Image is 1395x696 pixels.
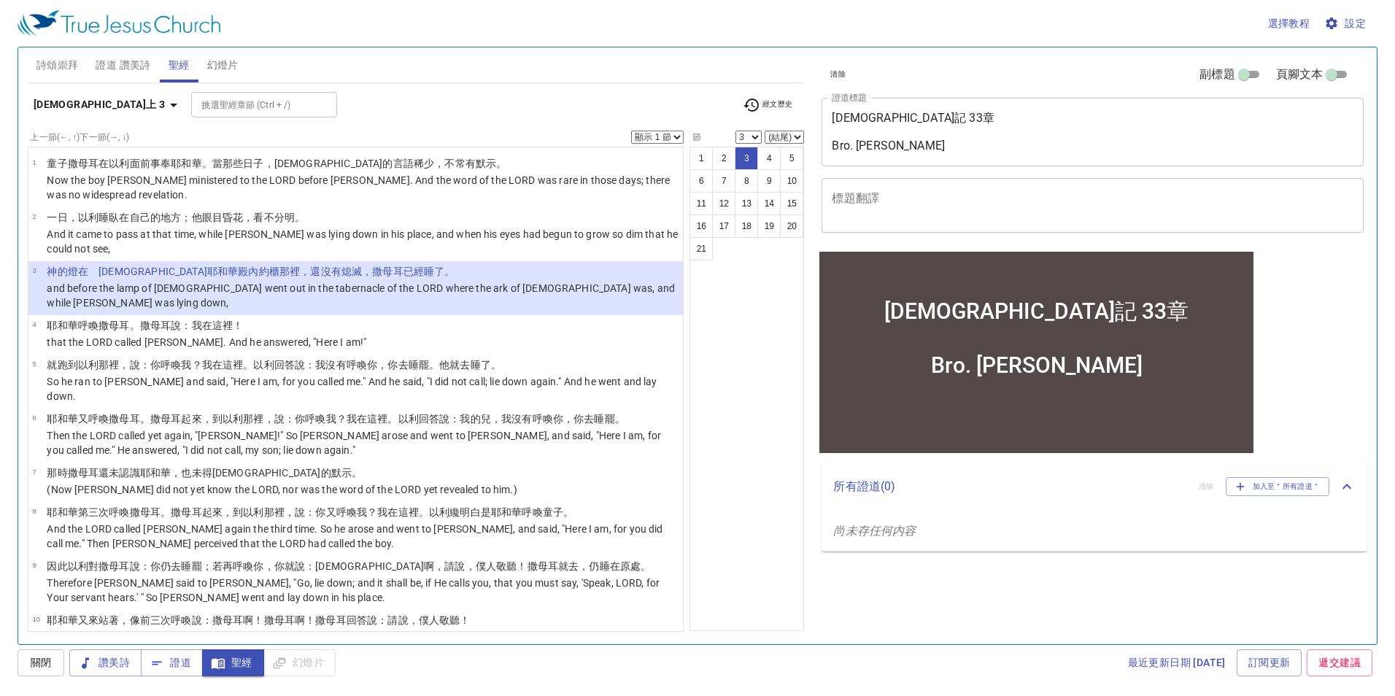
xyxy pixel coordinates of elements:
[119,614,470,626] wh3320: ，像前三次
[243,359,501,371] wh2009: 。以利回答說
[735,169,758,193] button: 8
[223,413,625,425] wh3212: 以利
[832,111,1353,152] textarea: [DEMOGRAPHIC_DATA]記 33章 Bro. [PERSON_NAME]
[214,654,252,672] span: 聖經
[223,506,573,518] wh6965: ，到
[357,506,573,518] wh7121: 我？我在這裡。以利
[712,192,735,215] button: 12
[689,237,713,260] button: 21
[78,506,573,518] wh3068: 第三次
[496,560,651,572] wh5650: 敬聽
[689,147,713,170] button: 1
[822,463,1367,511] div: 所有證道(0)清除加入至＂所有證道＂
[34,96,165,114] b: [DEMOGRAPHIC_DATA]上 3
[558,560,651,572] wh8050: 就去
[305,614,470,626] wh8050: ！撒母耳
[1199,66,1234,83] span: 副標題
[780,169,803,193] button: 10
[735,192,758,215] button: 13
[522,506,573,518] wh3068: 呼喚
[30,133,129,142] label: 上一節 (←, ↑) 下一節 (→, ↓)
[47,264,679,279] p: 神
[543,506,573,518] wh7121: 童子
[18,649,64,676] button: 關閉
[32,266,36,274] span: 3
[171,158,506,169] wh8334: 耶和華
[140,413,625,425] wh8050: 。撒母耳
[362,266,455,277] wh3518: ，撒母耳
[47,505,679,519] p: 耶和華
[460,614,470,626] wh8085: ！
[161,506,573,518] wh8050: 。撒母耳起來
[32,507,36,515] span: 8
[32,320,36,328] span: 4
[32,561,36,569] span: 9
[1327,15,1366,33] span: 設定
[833,478,1187,495] p: 所有證道 ( 0 )
[202,158,507,169] wh3068: 。當那些日子
[32,468,36,476] span: 7
[47,156,679,171] p: 童子
[47,411,679,426] p: 耶和華
[689,133,701,142] label: 節
[78,359,501,371] wh7323: 以利
[1128,654,1226,672] span: 最近更新日期 [DATE]
[689,214,713,238] button: 16
[181,359,501,371] wh7121: 我？我在這裡
[141,649,203,676] button: 證道
[414,158,506,169] wh1697: 稀少
[130,320,244,331] wh8050: 。撒母耳說
[449,506,573,518] wh5941: 纔明白
[140,467,362,479] wh3045: 耶和華
[295,212,305,223] wh3201: 。
[253,560,651,572] wh7121: 你，你就說
[140,359,501,371] wh559: ：你呼喚
[780,214,803,238] button: 20
[367,359,501,371] wh7121: 你，你去睡罷
[712,169,735,193] button: 7
[238,266,455,277] wh3068: 殿
[47,576,679,605] p: Therefore [PERSON_NAME] said to [PERSON_NAME], "Go, lie down; and it shall be, if He calls you, t...
[58,266,455,277] wh430: 的燈
[47,335,366,349] p: that the LORD called [PERSON_NAME]. And he answered, "Here I am!"
[347,614,471,626] wh8050: 回答
[285,413,625,425] wh559: ：你呼喚
[434,158,506,169] wh3368: ，不常有默示
[1235,480,1321,493] span: 加入至＂所有證道＂
[830,68,846,81] span: 清除
[757,169,781,193] button: 9
[689,169,713,193] button: 6
[743,96,793,114] span: 經文歷史
[243,413,625,425] wh5941: 那裡，說
[471,359,501,371] wh3212: 睡了
[130,158,507,169] wh5941: 面前
[734,94,802,116] button: 經文歷史
[641,560,651,572] wh4725: 。
[429,359,501,371] wh7901: 。他就去
[833,524,916,538] i: 尚未存任何内容
[47,482,517,497] p: (Now [PERSON_NAME] did not yet know the LORD, nor was the word of the LORD yet revealed to him.)
[202,649,264,676] button: 聖經
[47,465,517,480] p: 那時撒母耳
[403,266,455,277] wh8050: 已經睡了
[98,212,305,223] wh5941: 睡臥
[78,413,625,425] wh3068: 又
[32,212,36,220] span: 2
[150,158,506,169] wh6440: 事奉
[68,212,306,223] wh3117: ，以利
[780,192,803,215] button: 15
[18,10,220,36] img: True Jesus Church
[367,614,471,626] wh559: 說：請說
[264,212,306,223] wh7200: 不分明
[439,614,470,626] wh5650: 敬聽
[98,614,470,626] wh935: 站著
[196,96,309,113] input: Type Bible Reference
[465,560,652,572] wh1696: ，僕人
[1318,654,1361,672] span: 遞交建議
[81,654,130,672] span: 讚美詩
[47,357,679,372] p: 就跑到
[181,320,243,331] wh559: ：我在這裡！
[32,360,36,368] span: 5
[1262,10,1316,37] button: 選擇教程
